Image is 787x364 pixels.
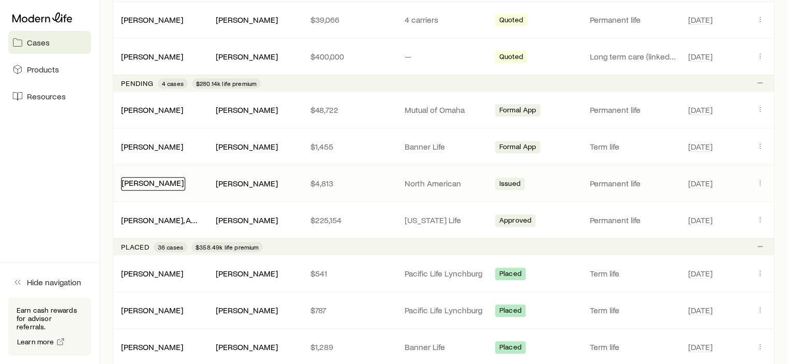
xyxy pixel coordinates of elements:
p: Permanent life [590,215,676,225]
p: $787 [310,305,388,315]
p: Term life [590,141,676,152]
div: [PERSON_NAME] [216,268,278,279]
span: Placed [499,306,522,317]
p: Permanent life [590,178,676,188]
span: [DATE] [688,14,712,25]
div: [PERSON_NAME] [121,105,183,115]
span: Quoted [499,16,523,26]
span: Products [27,64,59,75]
span: [DATE] [688,215,712,225]
div: [PERSON_NAME] [216,305,278,316]
p: — [405,51,483,62]
p: Term life [590,268,676,279]
p: Term life [590,342,676,352]
span: $358.49k life premium [196,243,259,251]
span: 4 cases [162,79,184,88]
div: [PERSON_NAME] [216,215,278,226]
p: North American [405,178,483,188]
p: Permanent life [590,14,676,25]
span: Hide navigation [27,277,81,287]
div: [PERSON_NAME] [121,51,183,62]
p: [US_STATE] Life [405,215,483,225]
span: Approved [499,216,531,227]
a: Resources [8,85,91,108]
p: $400,000 [310,51,388,62]
div: [PERSON_NAME], August [121,215,199,226]
p: $39,066 [310,14,388,25]
p: Permanent life [590,105,676,115]
p: $541 [310,268,388,279]
p: $1,289 [310,342,388,352]
p: Earn cash rewards for advisor referrals. [17,306,83,331]
span: Learn more [17,338,54,345]
div: [PERSON_NAME] [121,14,183,25]
div: [PERSON_NAME] [121,305,183,316]
p: $1,455 [310,141,388,152]
div: [PERSON_NAME] [216,51,278,62]
p: Banner Life [405,141,483,152]
p: Long term care (linked benefit) [590,51,676,62]
p: Pending [121,79,154,88]
div: [PERSON_NAME] [121,268,183,279]
span: [DATE] [688,178,712,188]
div: [PERSON_NAME] [121,342,183,353]
p: $4,813 [310,178,388,188]
span: Formal App [499,106,537,117]
a: [PERSON_NAME] [121,305,183,315]
span: Formal App [499,142,537,153]
a: [PERSON_NAME], August [121,215,210,225]
p: Mutual of Omaha [405,105,483,115]
span: 36 cases [158,243,183,251]
a: [PERSON_NAME] [121,51,183,61]
a: [PERSON_NAME] [121,14,183,24]
div: [PERSON_NAME] [216,14,278,25]
p: $48,722 [310,105,388,115]
a: [PERSON_NAME] [122,178,184,187]
div: [PERSON_NAME] [216,105,278,115]
div: [PERSON_NAME] [216,178,278,189]
span: [DATE] [688,342,712,352]
span: $280.14k life premium [196,79,257,88]
div: Earn cash rewards for advisor referrals.Learn more [8,298,91,356]
span: [DATE] [688,105,712,115]
p: 4 carriers [405,14,483,25]
span: [DATE] [688,268,712,279]
span: Cases [27,37,50,48]
p: Banner Life [405,342,483,352]
span: [DATE] [688,51,712,62]
span: Quoted [499,52,523,63]
a: [PERSON_NAME] [121,342,183,352]
div: [PERSON_NAME] [121,177,185,191]
a: Products [8,58,91,81]
div: [PERSON_NAME] [216,141,278,152]
span: Placed [499,343,522,354]
a: [PERSON_NAME] [121,141,183,151]
span: [DATE] [688,305,712,315]
p: $225,154 [310,215,388,225]
span: Placed [499,269,522,280]
div: [PERSON_NAME] [216,342,278,353]
span: Issued [499,179,521,190]
p: Placed [121,243,150,251]
a: [PERSON_NAME] [121,268,183,278]
button: Hide navigation [8,271,91,294]
span: [DATE] [688,141,712,152]
p: Pacific Life Lynchburg [405,268,483,279]
a: Cases [8,31,91,54]
span: Resources [27,91,66,101]
p: Term life [590,305,676,315]
p: Pacific Life Lynchburg [405,305,483,315]
a: [PERSON_NAME] [121,105,183,114]
div: [PERSON_NAME] [121,141,183,152]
